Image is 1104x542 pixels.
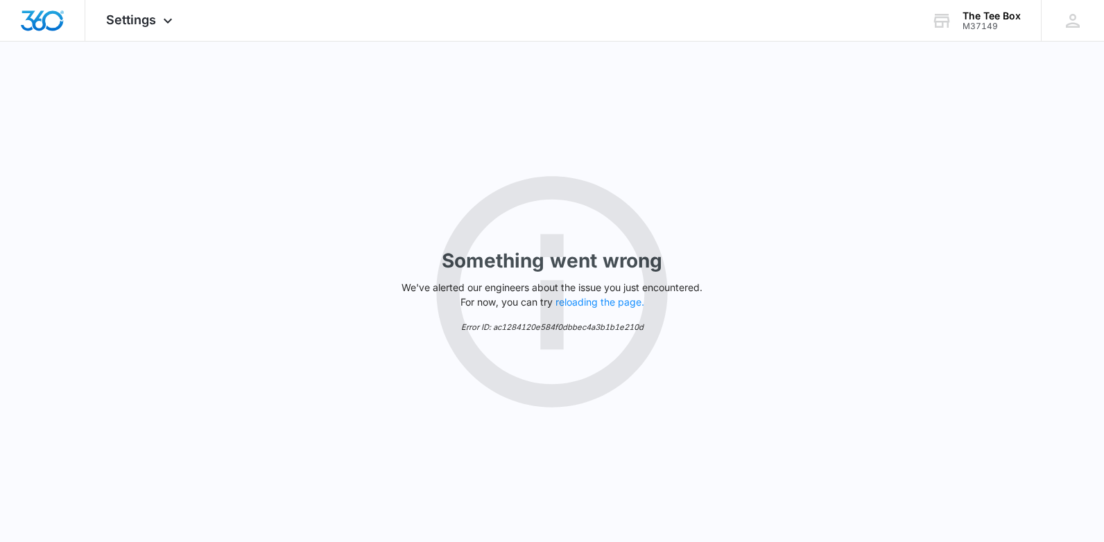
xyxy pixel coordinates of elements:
[106,12,156,27] span: Settings
[963,21,1021,31] div: account id
[461,322,644,332] em: Error ID: ac1284120e584f0dbbec4a3b1b1e210d
[555,297,644,308] button: reloading the page.
[963,10,1021,21] div: account name
[396,280,708,309] p: We've alerted our engineers about the issue you just encountered. For now, you can try
[442,246,662,275] h1: Something went wrong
